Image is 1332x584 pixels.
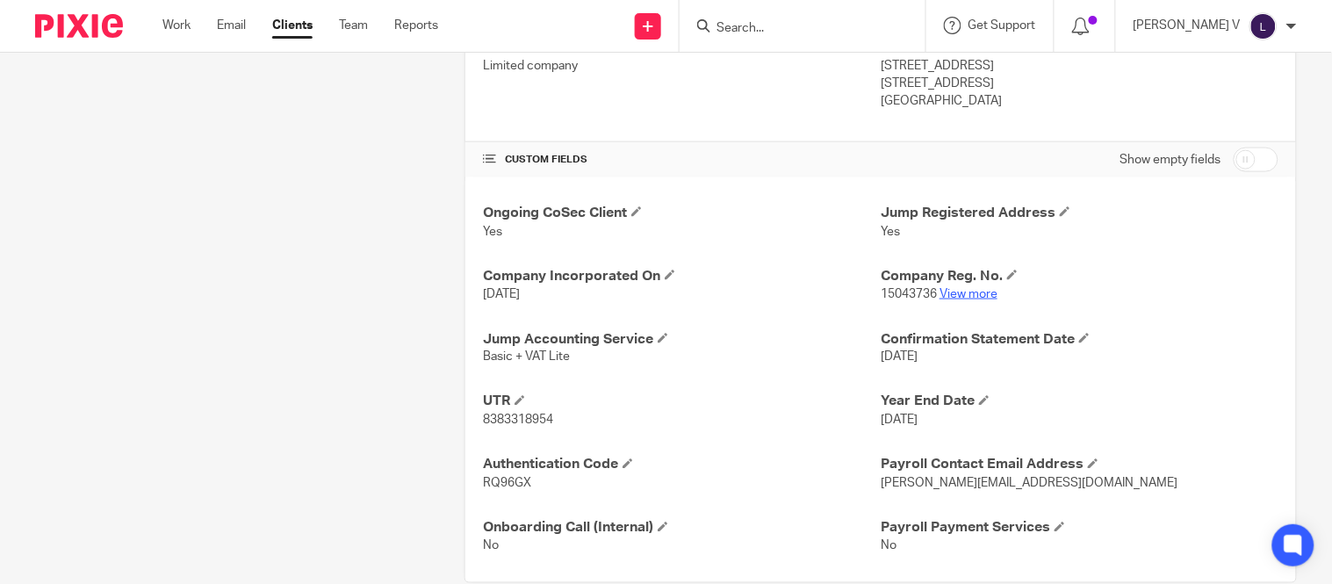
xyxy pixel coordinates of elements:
[483,288,520,300] span: [DATE]
[483,330,881,349] h4: Jump Accounting Service
[881,415,918,427] span: [DATE]
[483,519,881,537] h4: Onboarding Call (Internal)
[881,267,1278,285] h4: Company Reg. No.
[35,14,123,38] img: Pixie
[483,415,553,427] span: 8383318954
[162,17,191,34] a: Work
[483,57,881,75] p: Limited company
[968,19,1036,32] span: Get Support
[1134,17,1241,34] p: [PERSON_NAME] V
[483,456,881,474] h4: Authentication Code
[881,92,1278,110] p: [GEOGRAPHIC_DATA]
[483,540,499,552] span: No
[483,153,881,167] h4: CUSTOM FIELDS
[394,17,438,34] a: Reports
[715,21,873,37] input: Search
[881,456,1278,474] h4: Payroll Contact Email Address
[272,17,313,34] a: Clients
[483,393,881,411] h4: UTR
[881,57,1278,75] p: [STREET_ADDRESS]
[483,267,881,285] h4: Company Incorporated On
[881,519,1278,537] h4: Payroll Payment Services
[881,75,1278,92] p: [STREET_ADDRESS]
[881,351,918,364] span: [DATE]
[881,393,1278,411] h4: Year End Date
[483,351,570,364] span: Basic + VAT Lite
[881,288,937,300] span: 15043736
[217,17,246,34] a: Email
[881,226,900,238] span: Yes
[881,330,1278,349] h4: Confirmation Statement Date
[339,17,368,34] a: Team
[483,204,881,222] h4: Ongoing CoSec Client
[881,478,1177,490] span: [PERSON_NAME][EMAIL_ADDRESS][DOMAIN_NAME]
[483,226,502,238] span: Yes
[1249,12,1278,40] img: svg%3E
[1120,151,1221,169] label: Show empty fields
[940,288,997,300] a: View more
[483,478,531,490] span: RQ96GX
[881,204,1278,222] h4: Jump Registered Address
[881,540,896,552] span: No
